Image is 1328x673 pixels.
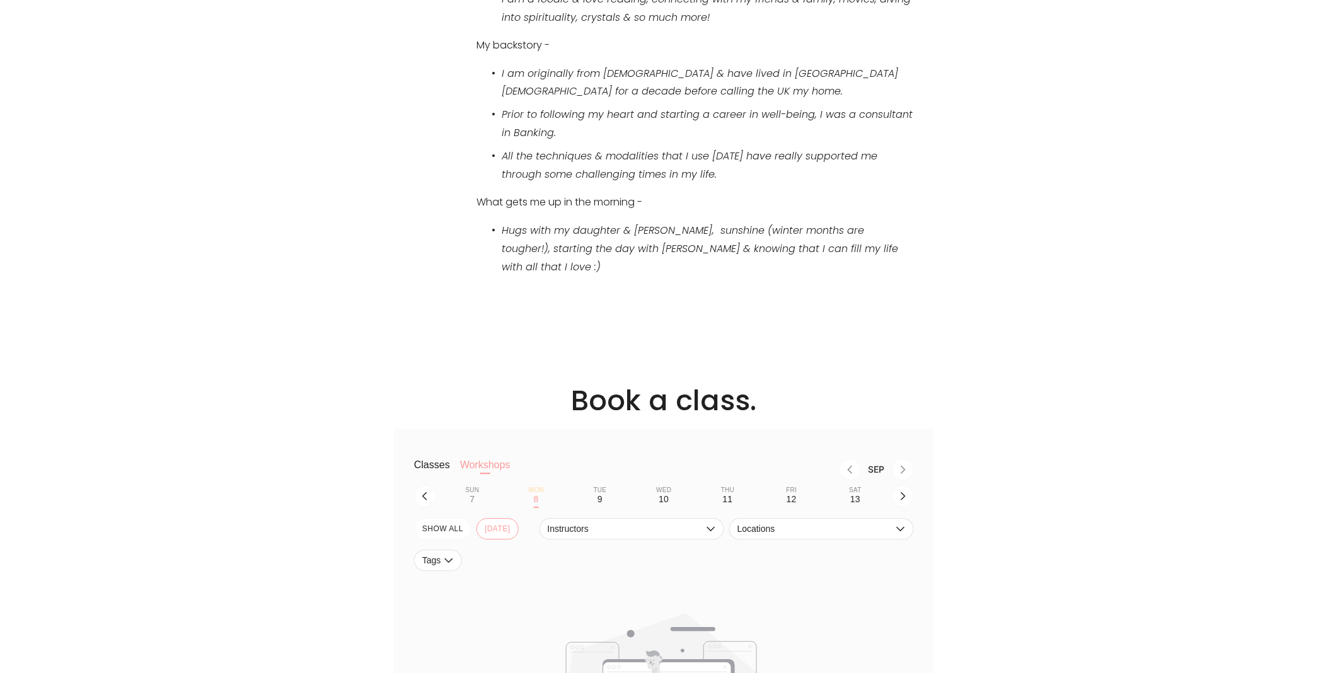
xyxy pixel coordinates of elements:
[787,487,797,495] div: Fri
[529,487,544,495] div: Mon
[460,459,511,485] button: Workshops
[840,459,861,481] button: Previous month, Aug
[787,495,797,505] div: 12
[861,465,892,475] div: Month Sep
[422,556,441,566] span: Tags
[737,524,893,534] span: Locations
[414,459,450,485] button: Classes
[476,383,851,420] h2: Book a class.
[729,519,914,540] button: Locations
[850,487,862,495] div: Sat
[502,224,901,275] em: Hugs with my daughter & [PERSON_NAME], sunshine (winter months are tougher!), starting the day wi...
[502,108,916,141] em: Prior to following my heart and starting a career in well-being, I was a consultant in Banking.
[502,149,881,182] em: All the techniques & modalities that I use [DATE] have really supported me through some challengi...
[414,519,471,540] button: SHOW All
[531,459,914,481] nav: Month switch
[470,495,475,505] div: 7
[659,495,669,505] div: 10
[476,194,915,212] p: What gets me up in the morning -
[502,67,901,100] em: I am originally from [DEMOGRAPHIC_DATA] & have lived in [GEOGRAPHIC_DATA] [DEMOGRAPHIC_DATA] for ...
[656,487,671,495] div: Wed
[466,487,480,495] div: Sun
[721,487,734,495] div: Thu
[594,487,607,495] div: Tue
[540,519,724,540] button: Instructors
[850,495,860,505] div: 13
[723,495,733,505] div: 11
[476,37,915,55] p: My backstory -
[414,550,462,572] button: Tags
[548,524,703,534] span: Instructors
[892,459,914,481] button: Next month, Oct
[534,495,539,505] div: 8
[476,519,519,540] button: [DATE]
[598,495,603,505] div: 9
